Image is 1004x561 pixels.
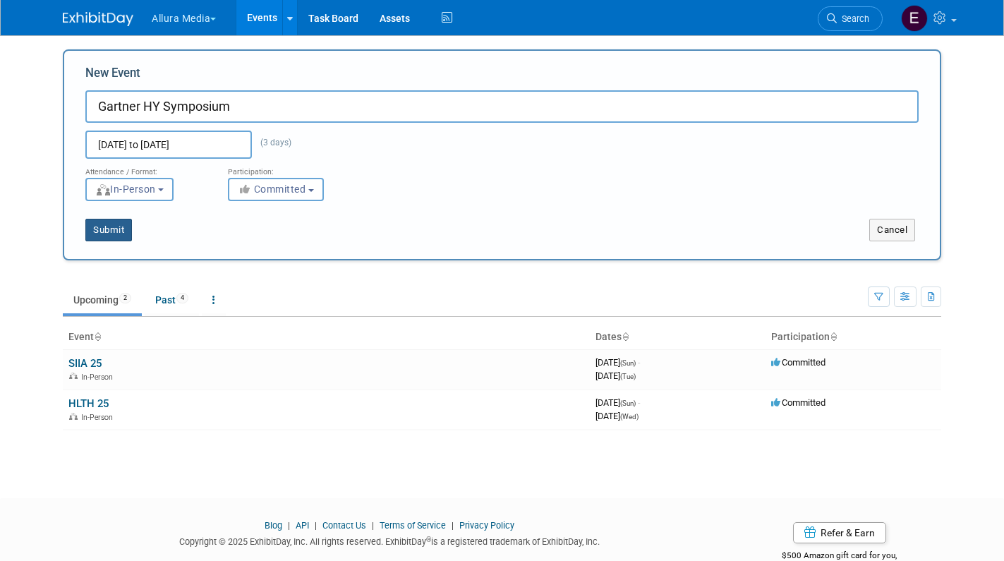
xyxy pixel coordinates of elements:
a: Refer & Earn [793,522,886,543]
a: API [296,520,309,531]
a: Past4 [145,286,199,313]
a: Sort by Participation Type [830,331,837,342]
button: In-Person [85,178,174,201]
span: Committed [771,357,825,368]
span: [DATE] [595,411,639,421]
label: New Event [85,65,140,87]
a: SIIA 25 [68,357,102,370]
th: Event [63,325,590,349]
button: Submit [85,219,132,241]
div: Participation: [228,159,349,177]
span: Search [837,13,869,24]
a: Terms of Service [380,520,446,531]
input: Name of Trade Show / Conference [85,90,919,123]
button: Committed [228,178,324,201]
div: Copyright © 2025 ExhibitDay, Inc. All rights reserved. ExhibitDay is a registered trademark of Ex... [63,532,716,548]
a: Blog [265,520,282,531]
span: Committed [771,397,825,408]
span: (Wed) [620,413,639,421]
span: (3 days) [252,138,291,147]
span: [DATE] [595,370,636,381]
span: | [311,520,320,531]
span: (Sun) [620,399,636,407]
span: | [284,520,294,531]
span: 4 [176,293,188,303]
input: Start Date - End Date [85,131,252,159]
a: Privacy Policy [459,520,514,531]
img: In-Person Event [69,373,78,380]
sup: ® [426,536,431,543]
th: Participation [766,325,941,349]
span: [DATE] [595,397,640,408]
span: 2 [119,293,131,303]
button: Cancel [869,219,915,241]
span: - [638,357,640,368]
a: HLTH 25 [68,397,109,410]
a: Contact Us [322,520,366,531]
span: | [448,520,457,531]
a: Upcoming2 [63,286,142,313]
a: Sort by Start Date [622,331,629,342]
span: | [368,520,377,531]
span: (Sun) [620,359,636,367]
img: Eric Thompson [901,5,928,32]
th: Dates [590,325,766,349]
span: - [638,397,640,408]
span: [DATE] [595,357,640,368]
a: Sort by Event Name [94,331,101,342]
span: In-Person [95,183,156,195]
span: In-Person [81,373,117,382]
span: In-Person [81,413,117,422]
img: In-Person Event [69,413,78,420]
a: Search [818,6,883,31]
span: Committed [238,183,306,195]
img: ExhibitDay [63,12,133,26]
div: Attendance / Format: [85,159,207,177]
span: (Tue) [620,373,636,380]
